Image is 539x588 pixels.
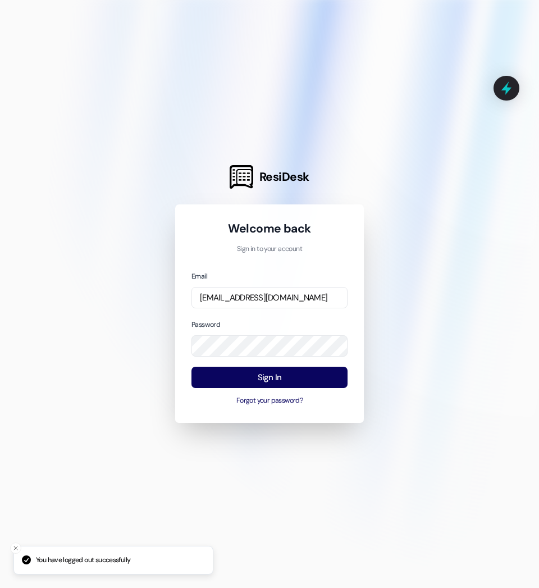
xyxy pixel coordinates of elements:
p: Sign in to your account [191,244,348,254]
img: ResiDesk Logo [230,165,253,189]
label: Password [191,320,220,329]
button: Close toast [10,543,21,554]
input: name@example.com [191,287,348,309]
p: You have logged out successfully [36,555,130,566]
span: ResiDesk [259,169,309,185]
label: Email [191,272,207,281]
button: Sign In [191,367,348,389]
button: Forgot your password? [191,396,348,406]
h1: Welcome back [191,221,348,236]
